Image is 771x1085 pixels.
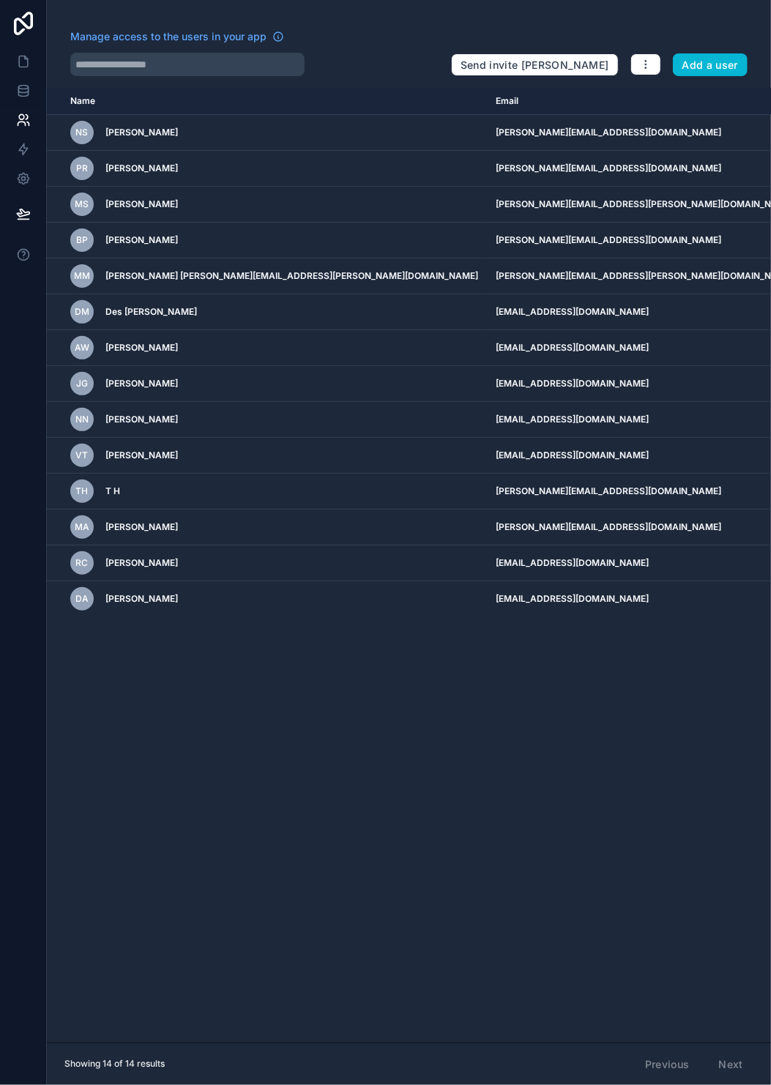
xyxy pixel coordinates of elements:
[74,270,90,282] span: Mm
[105,485,120,497] span: T H
[76,485,89,497] span: TH
[47,88,487,115] th: Name
[105,342,178,354] span: [PERSON_NAME]
[105,270,478,282] span: [PERSON_NAME] [PERSON_NAME][EMAIL_ADDRESS][PERSON_NAME][DOMAIN_NAME]
[105,163,178,174] span: [PERSON_NAME]
[76,378,88,389] span: JG
[70,29,284,44] a: Manage access to the users in your app
[75,521,89,533] span: MA
[75,198,89,210] span: MS
[76,450,89,461] span: VT
[47,88,771,1043] div: scrollable content
[451,53,619,77] button: Send invite [PERSON_NAME]
[105,557,178,569] span: [PERSON_NAME]
[76,234,88,246] span: BP
[105,450,178,461] span: [PERSON_NAME]
[70,29,267,44] span: Manage access to the users in your app
[105,234,178,246] span: [PERSON_NAME]
[105,198,178,210] span: [PERSON_NAME]
[76,127,89,138] span: NS
[75,306,89,318] span: DM
[105,414,178,425] span: [PERSON_NAME]
[673,53,748,77] button: Add a user
[105,593,178,605] span: [PERSON_NAME]
[105,306,197,318] span: Des [PERSON_NAME]
[105,378,178,389] span: [PERSON_NAME]
[75,593,89,605] span: DA
[76,163,88,174] span: PR
[105,521,178,533] span: [PERSON_NAME]
[105,127,178,138] span: [PERSON_NAME]
[75,342,89,354] span: AW
[64,1058,165,1070] span: Showing 14 of 14 results
[76,557,89,569] span: RC
[75,414,89,425] span: NN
